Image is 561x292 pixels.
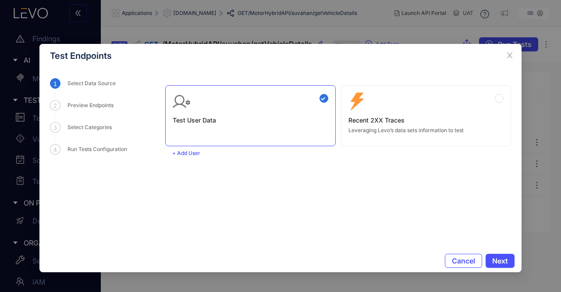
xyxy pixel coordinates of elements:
span: close [506,51,514,59]
h3: Test User Data [173,117,328,124]
button: + Add User [165,146,207,160]
span: 1 [53,80,57,87]
span: Cancel [452,257,475,265]
span: 3 [53,124,57,131]
span: + Add User [172,150,200,156]
span: Next [492,257,508,265]
div: 4Run Tests Configuration [50,144,165,165]
div: Select Categories [67,122,117,133]
button: Next [486,254,515,268]
div: 2Preview Endpoints [50,100,165,121]
div: 1Select Data Source [50,78,165,99]
div: 3Select Categories [50,122,165,143]
button: Cancel [445,254,482,268]
p: Leveraging Levo’s data sets information to test [348,127,504,133]
span: 2 [53,102,57,109]
div: Run Tests Configuration [67,144,132,155]
h3: Recent 2XX Traces [348,117,504,124]
span: 4 [53,146,57,153]
div: Test Endpoints [50,51,511,61]
div: Select Data Source [67,78,121,89]
button: Close [498,44,522,68]
div: Preview Endpoints [67,100,119,111]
